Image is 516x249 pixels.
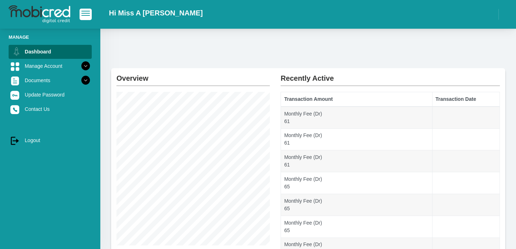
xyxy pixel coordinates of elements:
[9,59,92,73] a: Manage Account
[9,102,92,116] a: Contact Us
[281,150,432,172] td: Monthly Fee (Dr) 61
[9,133,92,147] a: Logout
[109,9,203,17] h2: Hi Miss A [PERSON_NAME]
[9,88,92,102] a: Update Password
[281,172,432,194] td: Monthly Fee (Dr) 65
[281,107,432,128] td: Monthly Fee (Dr) 61
[9,45,92,58] a: Dashboard
[9,34,92,41] li: Manage
[281,194,432,216] td: Monthly Fee (Dr) 65
[116,68,270,83] h2: Overview
[281,92,432,107] th: Transaction Amount
[281,68,500,83] h2: Recently Active
[281,216,432,238] td: Monthly Fee (Dr) 65
[9,5,70,23] img: logo-mobicred.svg
[432,92,500,107] th: Transaction Date
[281,128,432,150] td: Monthly Fee (Dr) 61
[9,74,92,87] a: Documents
